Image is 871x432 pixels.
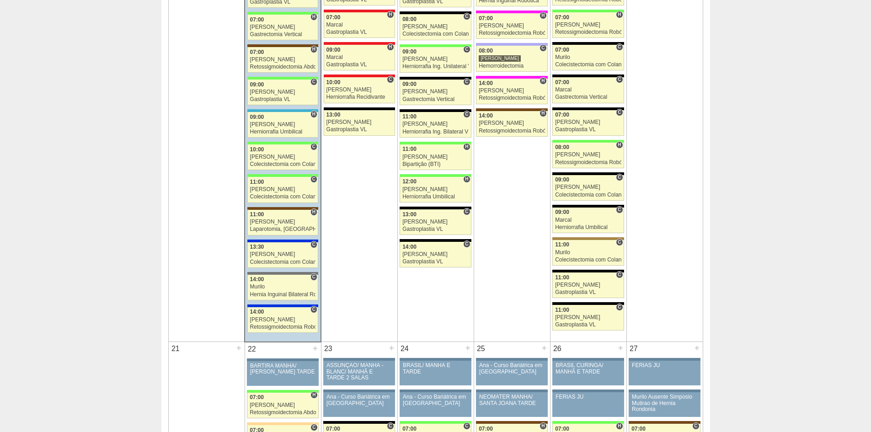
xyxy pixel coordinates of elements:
[479,88,545,94] div: [PERSON_NAME]
[250,410,316,416] div: Retossigmoidectomia Abdominal VL
[326,29,392,35] div: Gastroplastia VL
[250,81,264,88] span: 09:00
[247,390,318,393] div: Key: Brasil
[400,358,471,361] div: Key: Aviso
[310,306,317,313] span: Consultório
[476,11,547,13] div: Key: Pro Matre
[398,342,412,356] div: 24
[403,363,468,374] div: BRASIL/ MANHÃ E TARDE
[250,179,264,185] span: 11:00
[555,274,569,281] span: 11:00
[540,77,546,85] span: Hospital
[476,13,547,39] a: H 07:00 [PERSON_NAME] Retossigmoidectomia Robótica
[463,240,470,248] span: Consultório
[310,13,317,21] span: Hospital
[324,42,395,45] div: Key: Assunção
[310,241,317,248] span: Consultório
[247,44,318,47] div: Key: Santa Joana
[250,309,264,315] span: 14:00
[552,208,624,233] a: C 09:00 Marcal Herniorrafia Umbilical
[247,77,318,80] div: Key: Brasil
[310,273,317,281] span: Consultório
[555,289,621,295] div: Gastroplastia VL
[400,239,471,242] div: Key: Blanc
[250,394,264,400] span: 07:00
[616,271,623,278] span: Consultório
[616,174,623,181] span: Consultório
[402,81,417,87] span: 09:00
[463,143,470,150] span: Hospital
[310,143,317,150] span: Consultório
[250,194,316,200] div: Colecistectomia com Colangiografia VL
[693,342,701,354] div: +
[250,363,315,375] div: BARTIRA MANHÃ/ [PERSON_NAME] TARDE
[552,389,624,392] div: Key: Aviso
[326,22,392,28] div: Marcal
[540,12,546,19] span: Hospital
[463,208,470,215] span: Consultório
[555,250,621,256] div: Murilo
[476,389,547,392] div: Key: Aviso
[402,121,469,127] div: [PERSON_NAME]
[540,342,548,354] div: +
[555,307,569,313] span: 11:00
[402,146,417,152] span: 11:00
[400,142,471,144] div: Key: Brasil
[323,361,395,385] a: ASSUNÇÃO/ MANHÃ -BLANC/ MANHÃ E TARDE 2 SALAS
[402,194,469,200] div: Herniorrafia Umbilical
[463,46,470,53] span: Consultório
[402,89,469,95] div: [PERSON_NAME]
[323,358,395,361] div: Key: Aviso
[247,109,318,112] div: Key: Neomater
[247,304,318,307] div: Key: São Luiz - Itaim
[250,211,264,218] span: 11:00
[629,358,700,361] div: Key: Aviso
[555,62,621,68] div: Colecistectomia com Colangiografia VL
[247,142,318,144] div: Key: Brasil
[324,45,395,70] a: H 09:00 Marcal Gastroplastia VL
[250,16,264,23] span: 07:00
[692,422,699,430] span: Consultório
[552,45,624,70] a: C 07:00 Murilo Colecistectomia com Colangiografia VL
[556,363,621,374] div: BRASIL CURINGA/ MANHÃ E TARDE
[400,421,471,424] div: Key: Brasil
[555,14,569,21] span: 07:00
[247,80,318,105] a: C 09:00 [PERSON_NAME] Gastroplastia VL
[479,55,521,62] div: [PERSON_NAME]
[247,47,318,73] a: H 07:00 [PERSON_NAME] Retossigmoidectomia Abdominal VL
[324,12,395,38] a: H 07:00 Marcal Gastroplastia VL
[632,394,697,412] div: Murilo Ausente Simposio Mutirao de Hernia Rondonia
[476,421,547,424] div: Key: Santa Joana
[479,426,493,432] span: 07:00
[616,141,623,149] span: Hospital
[616,239,623,246] span: Consultório
[250,161,316,167] div: Colecistectomia com Colangiografia VL
[552,107,624,110] div: Key: Blanc
[247,210,318,235] a: H 11:00 [PERSON_NAME] Laparotomia, [GEOGRAPHIC_DATA], Drenagem, Bridas
[552,270,624,272] div: Key: Blanc
[400,177,471,203] a: H 12:00 [PERSON_NAME] Herniorrafia Umbilical
[324,10,395,12] div: Key: Assunção
[247,307,318,333] a: C 14:00 [PERSON_NAME] Retossigmoidectomia Robótica
[555,217,621,223] div: Marcal
[479,128,545,134] div: Retossigmoidectomia Robótica
[250,187,316,192] div: [PERSON_NAME]
[402,211,417,218] span: 13:00
[400,242,471,267] a: C 14:00 [PERSON_NAME] Gastroplastia VL
[400,47,471,73] a: C 09:00 [PERSON_NAME] Herniorrafia Ing. Unilateral VL
[552,140,624,143] div: Key: Brasil
[311,342,319,354] div: +
[617,342,625,354] div: +
[552,240,624,266] a: C 11:00 Murilo Colecistectomia com Colangiografia VL
[555,87,621,93] div: Marcal
[250,24,316,30] div: [PERSON_NAME]
[326,426,340,432] span: 07:00
[402,16,417,22] span: 08:00
[552,77,624,103] a: C 07:00 Marcal Gastrectomia Vertical
[555,241,569,248] span: 11:00
[324,107,395,110] div: Key: Blanc
[326,62,392,68] div: Gastroplastia VL
[387,76,394,83] span: Consultório
[400,174,471,177] div: Key: Brasil
[403,394,468,406] div: Ana - Curso Bariátrica em [GEOGRAPHIC_DATA]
